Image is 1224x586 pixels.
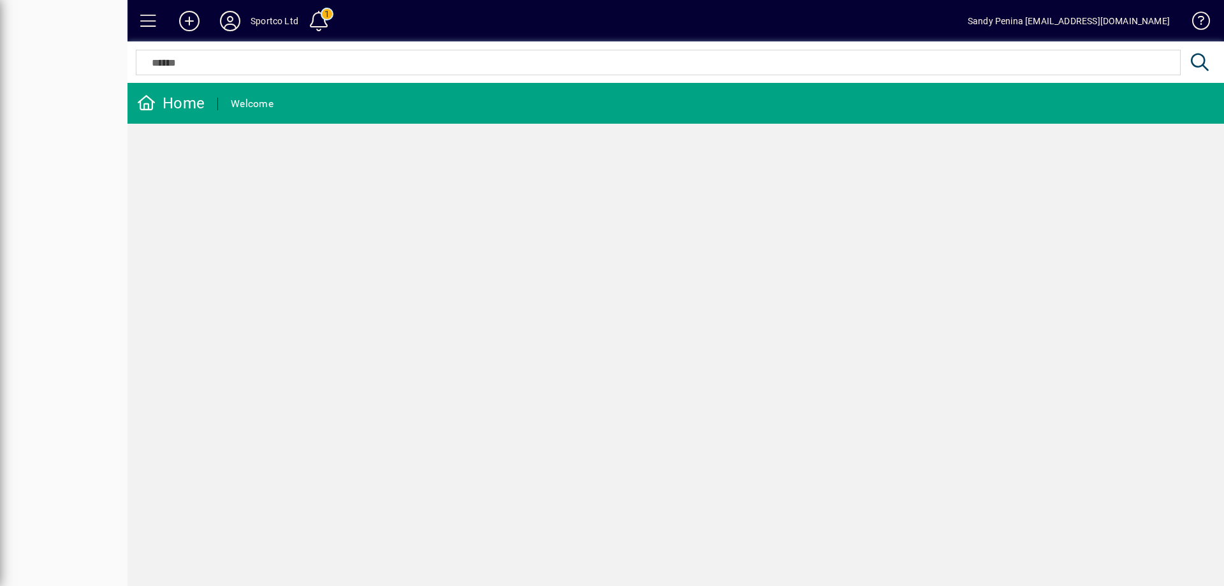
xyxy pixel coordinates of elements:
[137,93,205,114] div: Home
[210,10,251,33] button: Profile
[251,11,298,31] div: Sportco Ltd
[968,11,1170,31] div: Sandy Penina [EMAIL_ADDRESS][DOMAIN_NAME]
[231,94,273,114] div: Welcome
[1183,3,1208,44] a: Knowledge Base
[169,10,210,33] button: Add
